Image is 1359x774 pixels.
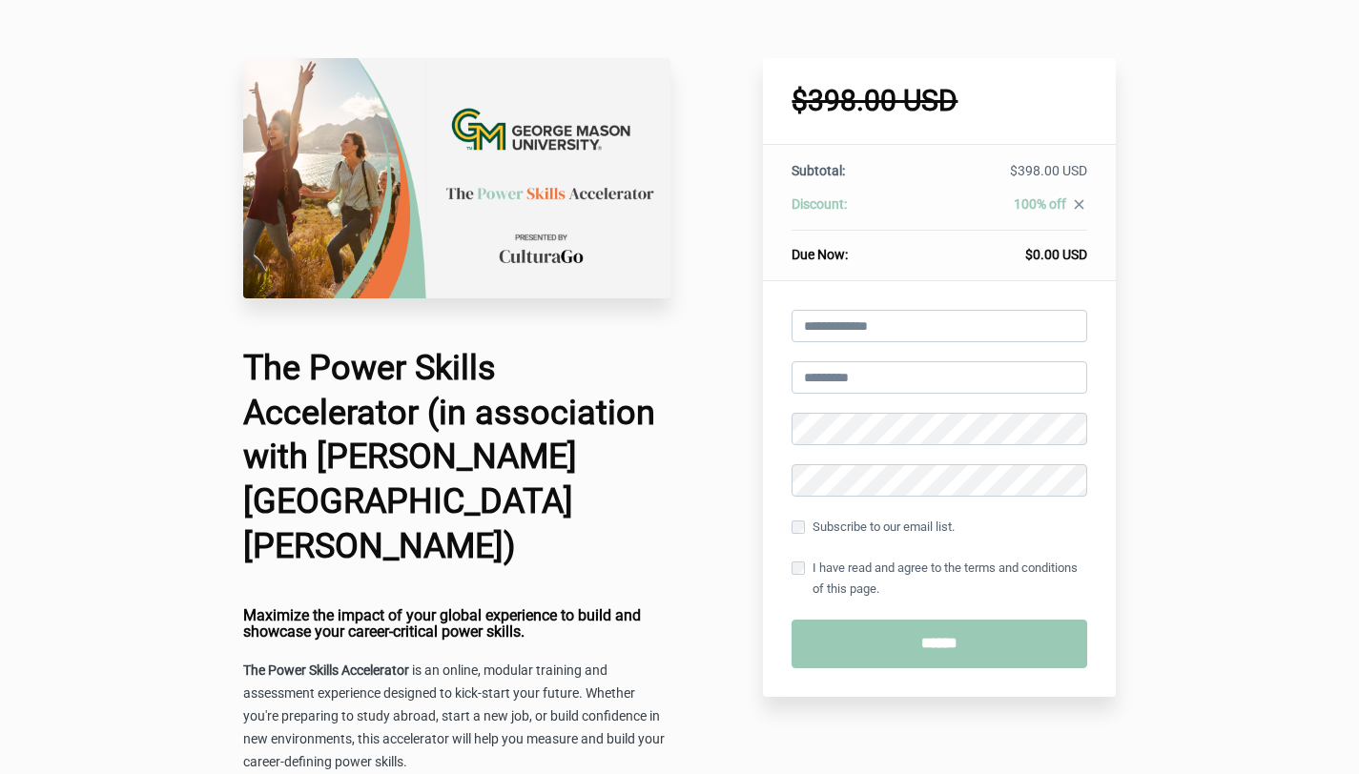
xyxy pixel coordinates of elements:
[792,194,916,231] th: Discount:
[792,520,805,534] input: Subscribe to our email list.
[792,517,955,538] label: Subscribe to our email list.
[243,607,670,641] h4: Maximize the impact of your global experience to build and showcase your career-critical power sk...
[792,163,845,178] span: Subtotal:
[916,161,1087,194] td: $398.00 USD
[243,660,670,774] p: is an online, modular training and assessment experience designed to kick-start your future. Whet...
[792,561,805,575] input: I have read and agree to the terms and conditions of this page.
[243,58,670,298] img: a3e68b-4460-fe2-a77a-207fc7264441_University_Check_Out_Page_17_.png
[1071,196,1087,213] i: close
[1066,196,1087,217] a: close
[792,558,1087,600] label: I have read and agree to the terms and conditions of this page.
[792,231,916,265] th: Due Now:
[792,87,1087,115] h1: $398.00 USD
[243,346,670,569] h1: The Power Skills Accelerator (in association with [PERSON_NAME][GEOGRAPHIC_DATA][PERSON_NAME])
[1014,196,1066,212] span: 100% off
[243,662,409,678] strong: The Power Skills Accelerator
[1025,247,1087,262] span: $0.00 USD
